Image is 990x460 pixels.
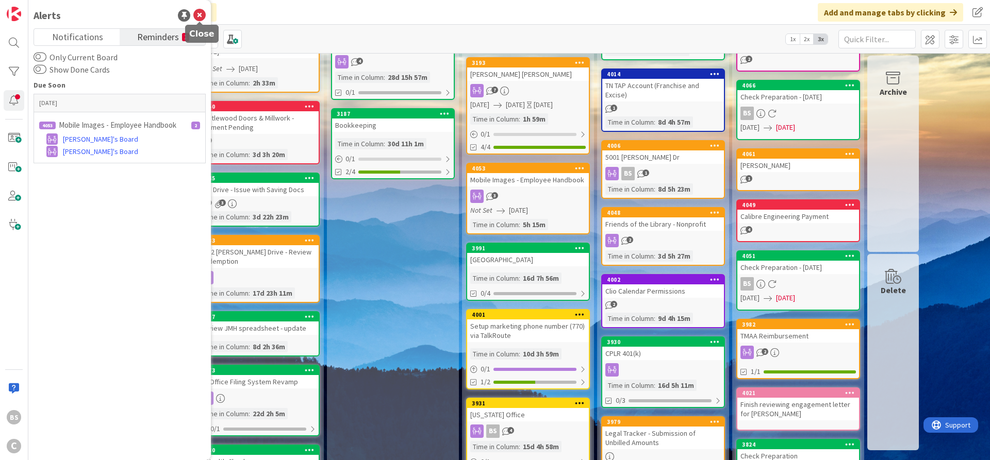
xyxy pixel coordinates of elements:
[655,313,693,324] div: 9d 4h 15m
[655,183,693,195] div: 8d 5h 23m
[63,134,138,145] span: [PERSON_NAME]'s Board
[740,107,754,120] div: BS
[737,398,859,420] div: Finish reviewing engagement letter for [PERSON_NAME]
[737,90,859,104] div: Check Preparation - [DATE]
[202,447,319,454] div: 3830
[607,338,724,346] div: 3930
[626,236,633,243] span: 2
[200,408,249,419] div: Time in Column
[467,128,589,141] div: 0/1
[616,395,625,406] span: 0/3
[737,149,859,172] div: 4061[PERSON_NAME]
[197,111,319,134] div: Castlewood Doors & Millwork - Payment Pending
[467,399,589,408] div: 3931
[210,423,220,434] span: 0/1
[737,320,859,329] div: 3982
[737,159,859,172] div: [PERSON_NAME]
[196,235,320,303] a: 39832002 [PERSON_NAME] Drive - Review RedemptionTime in Column:17d 23h 11m
[654,183,655,195] span: :
[197,375,319,388] div: TN Office Filing System Revamp
[34,8,61,23] div: Alerts
[384,72,385,83] span: :
[601,140,725,199] a: 40065001 [PERSON_NAME] DrBSTime in Column:8d 5h 23m
[197,236,319,268] div: 39832002 [PERSON_NAME] Drive - Review Redemption
[332,109,454,118] div: 3187
[506,99,525,110] span: [DATE]
[742,441,859,448] div: 3824
[249,341,250,352] span: :
[39,122,56,129] div: 4053
[736,148,860,191] a: 4061[PERSON_NAME]
[491,192,498,199] span: 3
[34,51,118,63] label: Only Current Board
[466,57,590,155] a: 3193[PERSON_NAME] [PERSON_NAME][DATE][DATE][DATE]Time in Column:1h 59m0/14/4
[737,107,859,120] div: BS
[385,72,430,83] div: 28d 15h 57m
[196,16,320,93] a: [GEOGRAPHIC_DATA] Release/[PERSON_NAME] rec'd [DATE]Not Set[DATE]Time in Column:2h 33m
[519,348,520,360] span: :
[601,207,725,266] a: 4048Friends of the Library - NonprofitTime in Column:3d 5h 27m
[737,329,859,343] div: TMAA Reimbursement
[197,102,319,134] div: 4050Castlewood Doors & Millwork - Payment Pending
[34,64,46,75] button: Show Done Cards
[507,427,514,434] span: 4
[602,141,724,150] div: 4006
[197,174,319,196] div: 4045Clio Drive - Issue with Saving Docs
[196,173,320,227] a: 4045Clio Drive - Issue with Saving DocsTime in Column:3d 22h 23m
[742,201,859,209] div: 4049
[250,408,288,419] div: 22d 2h 5m
[39,99,200,107] p: [DATE]
[467,310,589,319] div: 4001
[191,122,200,129] div: 2
[470,348,519,360] div: Time in Column
[331,108,455,179] a: 3187BookkeepingTime in Column:30d 11h 1m0/12/4
[481,288,490,299] span: 0/4
[7,7,21,21] img: Visit kanbanzone.com
[610,301,617,308] span: 2
[332,152,454,165] div: 0/1
[740,277,754,291] div: BS
[467,173,589,186] div: Mobile Images - Employee Handbook
[762,348,768,355] span: 2
[200,77,249,89] div: Time in Column
[481,377,490,387] span: 1/2
[239,63,258,74] span: [DATE]
[249,149,250,160] span: :
[197,321,319,335] div: Review JMH spreadsheet - update
[197,366,319,375] div: 3973
[197,245,319,268] div: 2002 [PERSON_NAME] Drive - Review Redemption
[356,58,363,64] span: 4
[200,341,249,352] div: Time in Column
[607,71,724,78] div: 4014
[621,167,635,180] div: BS
[519,441,520,452] span: :
[467,310,589,342] div: 4001Setup marketing phone number (770) via TalkRoute
[737,388,859,420] div: 4021Finish reviewing engagement letter for [PERSON_NAME]
[655,250,693,262] div: 3d 5h 27m
[345,154,355,164] span: 0 / 1
[466,309,590,389] a: 4001Setup marketing phone number (770) via TalkRouteTime in Column:10d 3h 59m0/11/2
[776,122,795,133] span: [DATE]
[737,320,859,343] div: 3982TMAA Reimbursement
[34,63,110,76] label: Show Done Cards
[607,418,724,425] div: 3979
[337,110,454,117] div: 3187
[607,209,724,216] div: 4048
[249,408,250,419] span: :
[249,77,250,89] span: :
[250,287,295,299] div: 17d 23h 11m
[737,440,859,449] div: 3824
[197,366,319,388] div: 3973TN Office Filing System Revamp
[200,64,222,73] i: Not Set
[786,34,800,44] span: 1x
[481,364,490,374] span: 0 / 1
[470,219,519,230] div: Time in Column
[520,272,562,284] div: 16d 7h 56m
[746,56,752,62] span: 2
[466,243,590,301] a: 3991[GEOGRAPHIC_DATA]Time in Column:16d 7h 56m0/4
[466,163,590,234] a: 4053Mobile Images - Employee HandbookNot Set[DATE]Time in Column:5h 15m
[740,122,760,133] span: [DATE]
[736,80,860,140] a: 4066Check Preparation - [DATE]BS[DATE][DATE]
[737,261,859,274] div: Check Preparation - [DATE]
[654,313,655,324] span: :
